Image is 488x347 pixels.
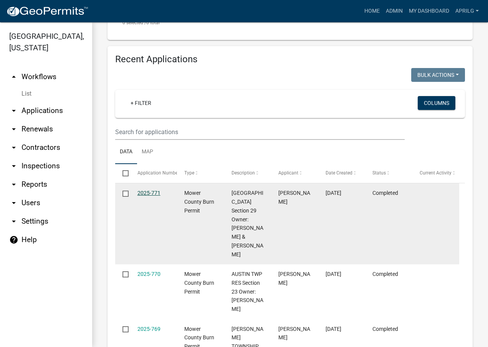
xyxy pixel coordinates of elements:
span: Application Number [137,170,179,176]
span: GRAND MEADOW TOWNSHIP Section 29 Owner: CURLEY JARED & MAXINE [232,190,263,257]
i: arrow_drop_down [9,198,18,208]
i: arrow_drop_down [9,180,18,189]
a: My Dashboard [406,4,452,18]
button: Columns [418,96,455,110]
a: + Filter [124,96,157,110]
span: Date Created [326,170,352,176]
div: 0 total [115,13,465,32]
span: Applicant [278,170,298,176]
datatable-header-cell: Application Number [130,164,177,183]
span: Trevor Grabau [278,190,310,205]
i: arrow_drop_up [9,72,18,81]
span: Current Activity [420,170,452,176]
datatable-header-cell: Applicant [271,164,318,183]
span: Status [372,170,386,176]
i: arrow_drop_down [9,106,18,115]
span: Type [184,170,194,176]
span: Completed [372,326,398,332]
a: Admin [383,4,406,18]
datatable-header-cell: Select [115,164,130,183]
i: arrow_drop_down [9,161,18,171]
i: arrow_drop_down [9,125,18,134]
i: arrow_drop_down [9,143,18,152]
a: Map [137,140,158,164]
span: Completed [372,271,398,277]
h4: Recent Applications [115,54,465,65]
datatable-header-cell: Description [224,164,271,183]
span: APRIL GRABAU [278,271,310,286]
a: Data [115,140,137,164]
a: Home [361,4,383,18]
input: Search for applications [115,124,405,140]
a: 2025-769 [137,326,160,332]
datatable-header-cell: Date Created [318,164,365,183]
i: arrow_drop_down [9,217,18,226]
datatable-header-cell: Current Activity [412,164,459,183]
span: 0 selected / [122,20,146,25]
span: AUSTIN TWP RES Section 23 Owner: WALLER LINDA M [232,271,263,312]
a: 2025-771 [137,190,160,196]
datatable-header-cell: Status [365,164,412,183]
span: 09/23/2025 [326,271,341,277]
span: Completed [372,190,398,196]
span: Mower County Burn Permit [184,190,214,214]
a: 2025-770 [137,271,160,277]
span: David [278,326,310,341]
i: help [9,235,18,244]
span: 09/21/2025 [326,326,341,332]
span: Description [232,170,255,176]
span: 09/24/2025 [326,190,341,196]
a: aprilg [452,4,482,18]
datatable-header-cell: Type [177,164,224,183]
span: Mower County Burn Permit [184,271,214,295]
button: Bulk Actions [411,68,465,82]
